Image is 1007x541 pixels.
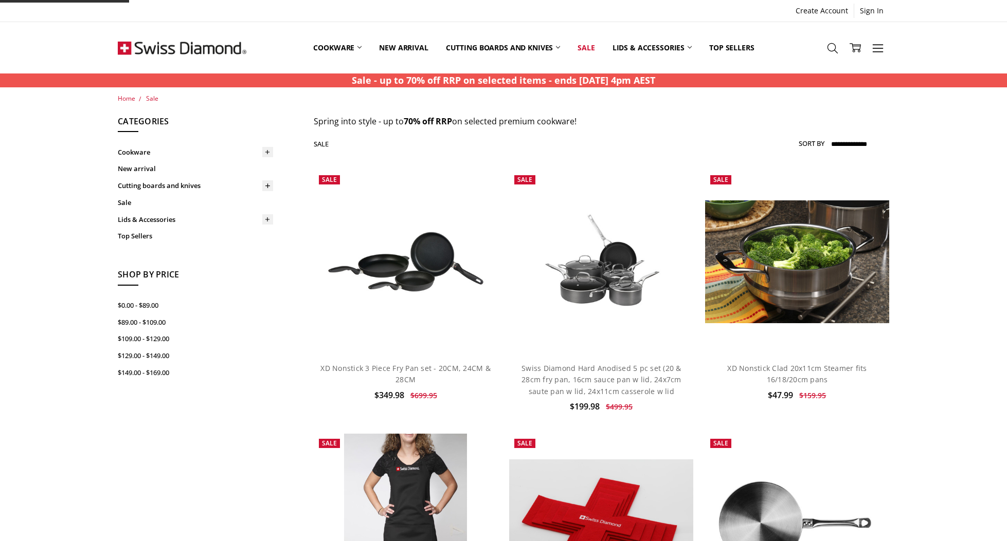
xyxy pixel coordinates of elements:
span: $159.95 [799,390,826,400]
a: Sign In [854,4,889,18]
a: XD Nonstick Clad 20x11cm Steamer fits 16/18/20cm pans [727,363,867,384]
span: $199.98 [570,401,600,412]
img: XD Nonstick Clad 20x11cm Steamer fits 16/18/20cm pans [705,200,889,323]
span: Sale [713,175,728,184]
strong: 70% off RRP [404,116,452,127]
a: Swiss Diamond Hard Anodised 5 pc set (20 & 28cm fry pan, 16cm sauce pan w lid, 24x7cm saute pan w... [509,170,693,354]
a: Cutting boards and knives [118,177,273,194]
h1: Sale [314,140,329,148]
span: Sale [517,439,532,447]
a: XD Nonstick 3 Piece Fry Pan set - 20CM, 24CM & 28CM [320,363,491,384]
a: XD Nonstick Clad 20x11cm Steamer fits 16/18/20cm pans [705,170,889,354]
img: Swiss Diamond Hard Anodised 5 pc set (20 & 28cm fry pan, 16cm sauce pan w lid, 24x7cm saute pan w... [509,200,693,324]
a: XD Nonstick 3 Piece Fry Pan set - 20CM, 24CM & 28CM [314,170,498,354]
a: Sale [569,25,603,70]
strong: Sale - up to 70% off RRP on selected items - ends [DATE] 4pm AEST [352,74,655,86]
span: $499.95 [606,402,633,412]
span: Sale [713,439,728,447]
a: Cookware [118,144,273,161]
span: Spring into style - up to on selected premium cookware! [314,116,577,127]
span: Sale [517,175,532,184]
a: Create Account [790,4,854,18]
a: New arrival [118,160,273,177]
a: Lids & Accessories [118,211,273,228]
a: Sale [118,194,273,211]
a: Home [118,94,135,103]
a: Cutting boards and knives [437,25,569,70]
a: Top Sellers [700,25,763,70]
label: Sort By [799,135,824,152]
span: $47.99 [768,389,793,401]
a: Lids & Accessories [604,25,700,70]
img: Free Shipping On Every Order [118,22,246,73]
a: Swiss Diamond Hard Anodised 5 pc set (20 & 28cm fry pan, 16cm sauce pan w lid, 24x7cm saute pan w... [522,363,681,396]
a: Sale [146,94,158,103]
a: $89.00 - $109.00 [118,314,273,331]
a: Cookware [304,25,370,70]
span: Sale [322,439,337,447]
h5: Categories [118,115,273,133]
span: Sale [322,175,337,184]
a: $109.00 - $129.00 [118,330,273,347]
a: $129.00 - $149.00 [118,347,273,364]
a: $149.00 - $169.00 [118,364,273,381]
a: $0.00 - $89.00 [118,297,273,314]
span: $699.95 [410,390,437,400]
a: Top Sellers [118,228,273,245]
h5: Shop By Price [118,268,273,286]
span: $349.98 [374,389,404,401]
img: XD Nonstick 3 Piece Fry Pan set - 20CM, 24CM & 28CM [314,216,498,308]
a: New arrival [370,25,437,70]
